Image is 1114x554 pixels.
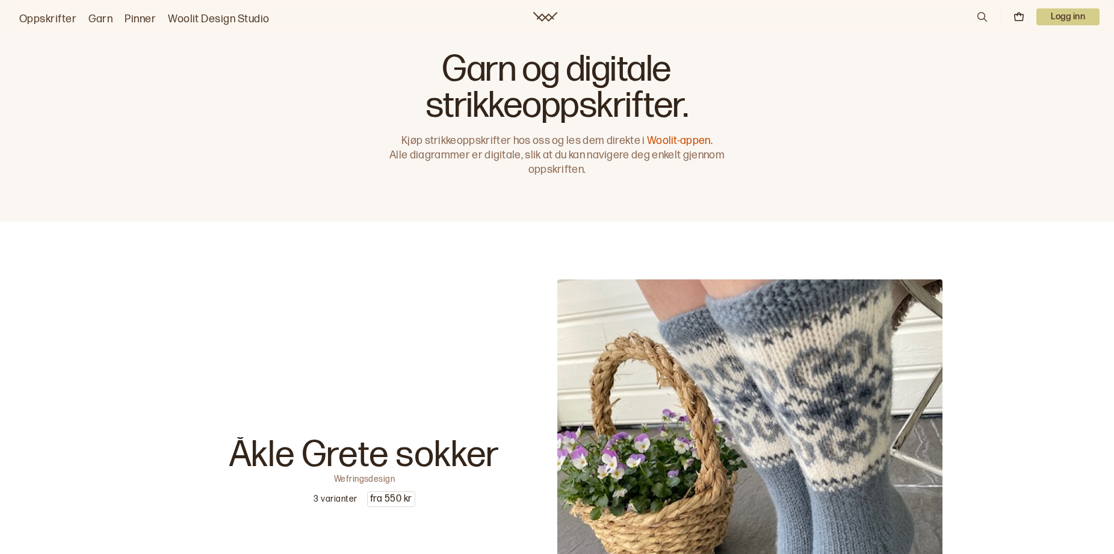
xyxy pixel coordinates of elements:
a: Oppskrifter [19,11,76,28]
a: Garn [88,11,113,28]
p: Åkle Grete sokker [229,437,500,473]
p: 3 varianter [314,493,357,505]
p: Kjøp strikkeoppskrifter hos oss og les dem direkte i Alle diagrammer er digitale, slik at du kan ... [384,134,731,177]
p: Logg inn [1036,8,1100,25]
a: Woolit Design Studio [168,11,270,28]
button: User dropdown [1036,8,1100,25]
a: Woolit-appen. [647,134,713,147]
h1: Garn og digitale strikkeoppskrifter. [384,52,731,124]
a: Pinner [125,11,156,28]
a: Woolit [533,12,557,22]
p: fra 550 kr [368,492,415,506]
p: Wefringsdesign [334,473,395,482]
